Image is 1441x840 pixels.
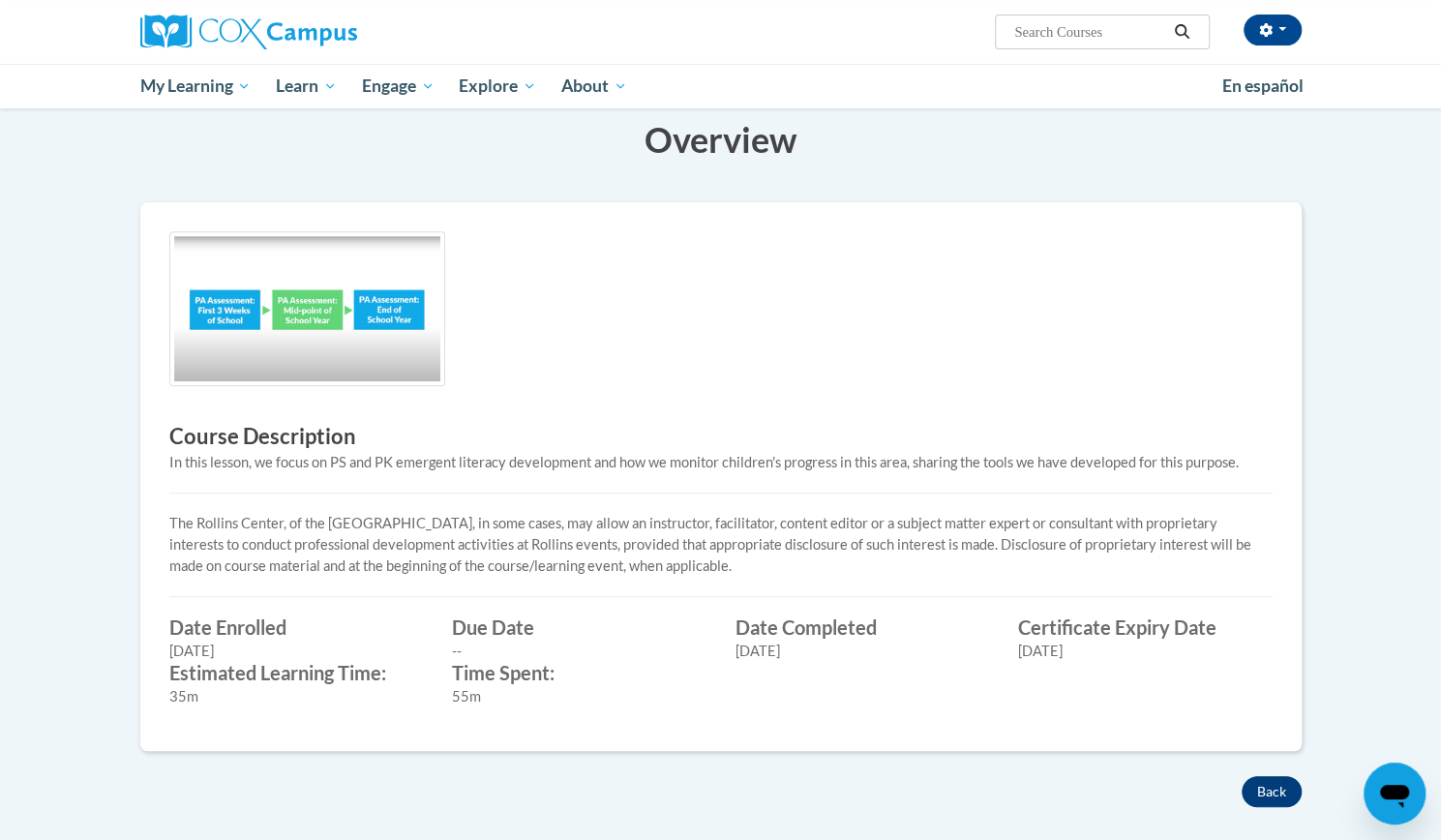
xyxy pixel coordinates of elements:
[561,75,627,98] span: About
[140,15,508,49] a: Cox Campus
[1018,616,1273,638] label: Certificate Expiry Date
[169,616,424,638] label: Date Enrolled
[140,15,357,49] img: Cox Campus
[1210,66,1316,106] a: En español
[1364,763,1426,825] iframe: Button to launch messaging window
[452,662,706,683] label: Time Spent:
[169,686,424,707] div: 35m
[1222,75,1304,96] span: En español
[1242,776,1302,807] button: Back
[169,231,445,386] img: Course logo image
[1012,20,1167,44] input: Search Courses
[459,75,536,98] span: Explore
[362,75,435,98] span: Engage
[452,686,706,707] div: 55m
[169,513,1273,577] p: The Rollins Center, of the [GEOGRAPHIC_DATA], in some cases, may allow an instructor, facilitator...
[452,641,706,662] div: --
[1018,641,1273,662] div: [DATE]
[549,64,640,108] a: About
[139,75,251,98] span: My Learning
[1244,15,1302,45] button: Account Settings
[736,616,990,638] label: Date Completed
[452,616,706,638] label: Due Date
[169,422,1273,452] h3: Course Description
[736,641,990,662] div: [DATE]
[140,115,1302,164] h3: Overview
[169,662,424,683] label: Estimated Learning Time:
[169,641,424,662] div: [DATE]
[446,64,549,108] a: Explore
[263,64,349,108] a: Learn
[111,64,1331,108] div: Main menu
[1167,20,1196,44] button: Search
[276,75,337,98] span: Learn
[128,64,264,108] a: My Learning
[349,64,447,108] a: Engage
[169,452,1273,473] div: In this lesson, we focus on PS and PK emergent literacy development and how we monitor children's...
